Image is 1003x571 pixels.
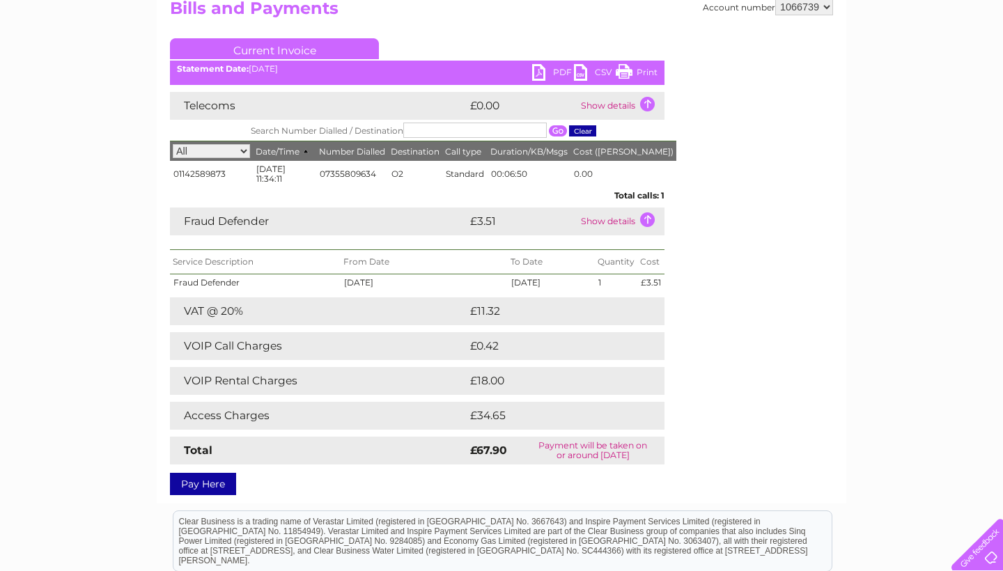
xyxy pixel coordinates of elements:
[595,249,637,274] th: Quantity
[442,161,488,187] td: Standard
[170,367,467,395] td: VOIP Rental Charges
[467,367,636,395] td: £18.00
[319,146,385,157] span: Number Dialled
[467,332,632,360] td: £0.42
[184,444,212,457] strong: Total
[882,59,902,70] a: Blog
[170,120,676,141] th: Search Number Dialled / Destination
[470,444,507,457] strong: £67.90
[170,38,379,59] a: Current Invoice
[758,59,784,70] a: Water
[508,249,595,274] th: To Date
[445,146,481,157] span: Call type
[170,274,341,290] td: Fraud Defender
[170,161,253,187] td: 01142589873
[574,64,616,84] a: CSV
[910,59,944,70] a: Contact
[177,63,249,74] b: Statement Date:
[637,274,664,290] td: £3.51
[793,59,823,70] a: Energy
[595,274,637,290] td: 1
[467,297,633,325] td: £11.32
[508,274,595,290] td: [DATE]
[577,92,664,120] td: Show details
[467,92,577,120] td: £0.00
[577,208,664,235] td: Show details
[573,146,674,157] span: Cost ([PERSON_NAME])
[637,249,664,274] th: Cost
[532,64,574,84] a: PDF
[521,437,664,464] td: Payment will be taken on or around [DATE]
[256,146,313,157] span: Date/Time
[170,332,467,360] td: VOIP Call Charges
[467,402,637,430] td: £34.65
[170,187,664,201] div: Total calls: 1
[488,161,570,187] td: 00:06:50
[740,7,837,24] a: 0333 014 3131
[341,249,508,274] th: From Date
[170,297,467,325] td: VAT @ 20%
[316,161,388,187] td: 07355809634
[490,146,568,157] span: Duration/KB/Msgs
[35,36,106,79] img: logo.png
[388,161,442,187] td: O2
[570,161,676,187] td: 0.00
[170,473,236,495] a: Pay Here
[173,8,832,68] div: Clear Business is a trading name of Verastar Limited (registered in [GEOGRAPHIC_DATA] No. 3667643...
[170,249,341,274] th: Service Description
[170,402,467,430] td: Access Charges
[832,59,873,70] a: Telecoms
[957,59,990,70] a: Log out
[467,208,577,235] td: £3.51
[170,64,664,74] div: [DATE]
[616,64,658,84] a: Print
[253,161,316,187] td: [DATE] 11:34:11
[170,92,467,120] td: Telecoms
[170,208,467,235] td: Fraud Defender
[391,146,440,157] span: Destination
[341,274,508,290] td: [DATE]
